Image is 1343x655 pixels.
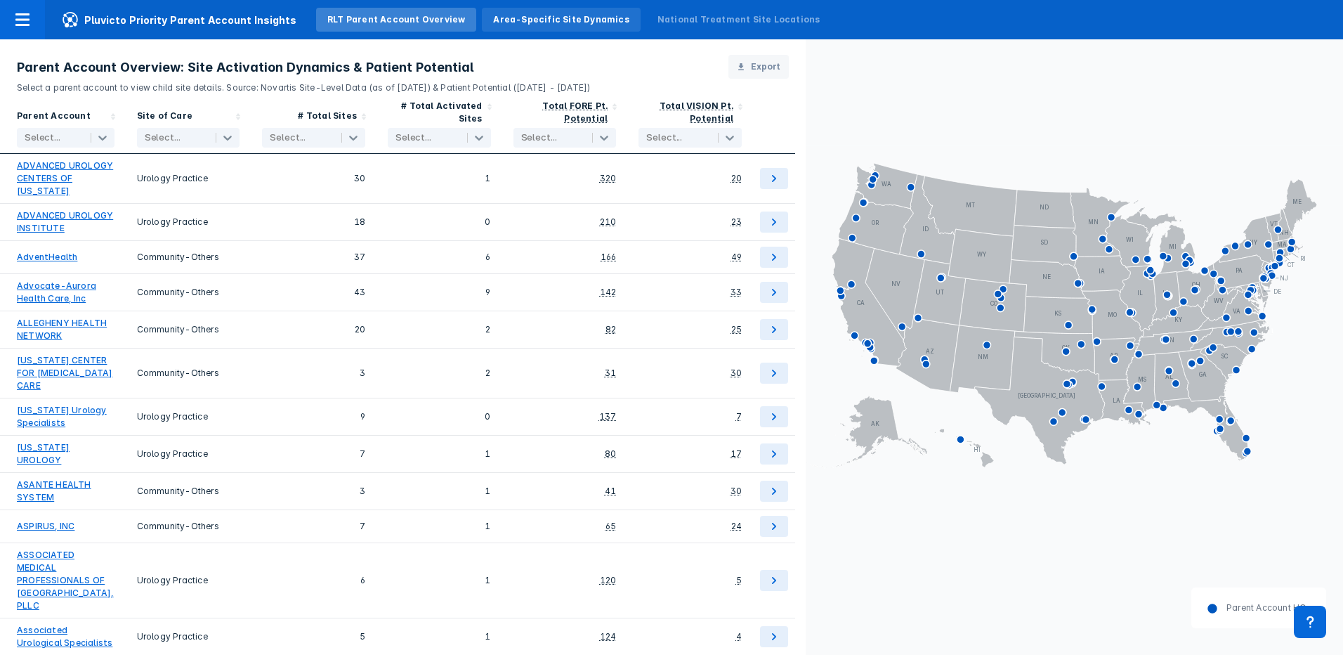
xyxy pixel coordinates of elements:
[17,479,114,504] a: ASANTE HEALTH SYSTEM
[657,13,820,26] div: National Treatment Site Locations
[731,172,742,185] div: 20
[388,209,491,235] div: 0
[605,520,616,533] div: 65
[137,209,240,235] div: Urology Practice
[731,323,742,336] div: 25
[600,574,617,587] div: 120
[731,485,742,498] div: 30
[262,624,365,649] div: 5
[605,323,616,336] div: 82
[17,549,114,612] a: ASSOCIATED MEDICAL PROFESSIONALS OF [GEOGRAPHIC_DATA], PLLC
[327,13,465,26] div: RLT Parent Account Overview
[262,160,365,197] div: 30
[388,441,491,467] div: 1
[17,209,114,235] a: ADVANCED UROLOGY INSTITUTE
[601,251,617,264] div: 166
[599,410,617,423] div: 137
[493,13,629,26] div: Area-Specific Site Dynamics
[262,404,365,429] div: 9
[605,367,616,380] div: 31
[388,354,491,392] div: 2
[502,94,628,154] div: Sort
[600,172,617,185] div: 320
[17,251,77,264] a: AdventHealth
[731,520,742,533] div: 24
[137,354,240,392] div: Community-Others
[660,100,733,124] div: Total VISION Pt. Potential
[137,160,240,197] div: Urology Practice
[17,160,114,197] a: ADVANCED UROLOGY CENTERS OF [US_STATE]
[736,410,742,423] div: 7
[731,251,742,264] div: 49
[137,479,240,504] div: Community-Others
[137,549,240,612] div: Urology Practice
[17,76,590,94] p: Select a parent account to view child site details. Source: Novartis Site-Level Data (as of [DATE...
[262,479,365,504] div: 3
[262,209,365,235] div: 18
[262,516,365,537] div: 7
[728,55,789,79] button: Export
[736,630,742,643] div: 4
[388,516,491,537] div: 1
[17,317,114,342] a: ALLEGHENY HEALTH NETWORK
[126,94,251,154] div: Sort
[731,448,742,460] div: 17
[731,216,742,228] div: 23
[45,11,313,28] span: Pluvicto Priority Parent Account Insights
[600,286,617,299] div: 142
[388,280,491,305] div: 9
[388,404,491,429] div: 0
[262,280,365,305] div: 43
[17,280,114,305] a: Advocate-Aurora Health Care, Inc
[17,59,590,76] h3: Parent Account Overview: Site Activation Dynamics & Patient Potential
[605,448,616,460] div: 80
[262,441,365,467] div: 7
[482,8,640,32] a: Area-Specific Site Dynamics
[316,8,476,32] a: RLT Parent Account Overview
[137,441,240,467] div: Urology Practice
[731,367,742,380] div: 30
[736,574,742,587] div: 5
[262,247,365,268] div: 37
[731,286,742,299] div: 33
[17,520,74,533] a: ASPIRUS, INC
[388,479,491,504] div: 1
[388,549,491,612] div: 1
[1218,602,1306,614] dd: Parent Account HQ
[262,549,365,612] div: 6
[262,354,365,392] div: 3
[388,247,491,268] div: 6
[388,100,483,125] div: # Total Activated Sites
[17,404,114,429] a: [US_STATE] Urology Specialists
[137,317,240,342] div: Community-Others
[17,354,114,392] a: [US_STATE] CENTER FOR [MEDICAL_DATA] CARE
[262,317,365,342] div: 20
[600,630,617,643] div: 124
[388,317,491,342] div: 2
[627,94,753,154] div: Sort
[600,216,617,228] div: 210
[751,60,780,73] span: Export
[388,624,491,649] div: 1
[1294,606,1326,638] div: Contact Support
[137,624,240,649] div: Urology Practice
[137,516,240,537] div: Community-Others
[137,404,240,429] div: Urology Practice
[605,485,616,498] div: 41
[376,94,502,154] div: Sort
[17,110,91,125] div: Parent Account
[137,247,240,268] div: Community-Others
[137,110,192,125] div: Site of Care
[542,100,608,124] div: Total FORE Pt. Potential
[17,441,114,467] a: [US_STATE] UROLOGY
[388,160,491,197] div: 1
[646,8,832,32] a: National Treatment Site Locations
[17,624,114,649] a: Associated Urological Specialists
[298,110,357,125] div: # Total Sites
[251,94,376,154] div: Sort
[137,280,240,305] div: Community-Others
